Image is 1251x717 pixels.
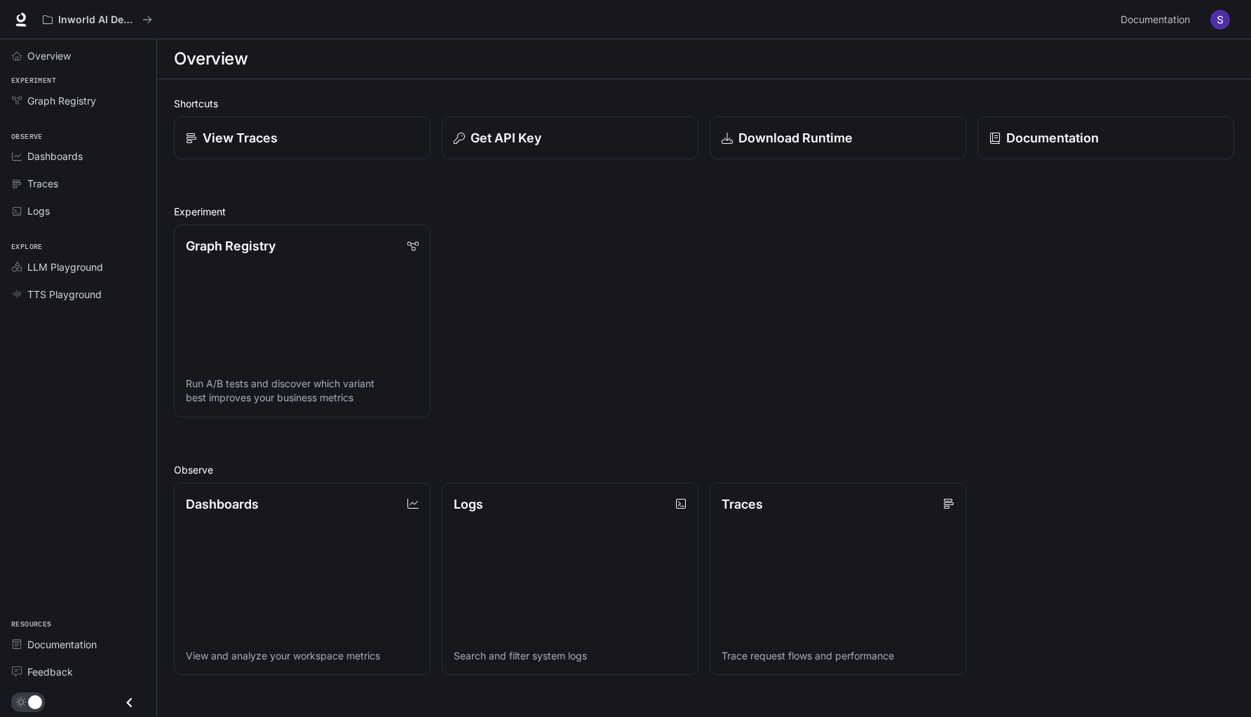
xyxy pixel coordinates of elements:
[471,128,541,147] p: Get API Key
[174,45,248,73] h1: Overview
[722,649,954,663] p: Trace request flows and performance
[186,377,419,405] p: Run A/B tests and discover which variant best improves your business metrics
[442,116,698,159] button: Get API Key
[1006,128,1099,147] p: Documentation
[174,96,1234,111] h2: Shortcuts
[203,128,278,147] p: View Traces
[454,495,483,514] p: Logs
[6,88,151,113] a: Graph Registry
[27,149,83,163] span: Dashboards
[174,116,431,159] a: View Traces
[28,694,42,709] span: Dark mode toggle
[454,649,687,663] p: Search and filter system logs
[6,43,151,68] a: Overview
[114,688,145,717] button: Close drawer
[174,483,431,676] a: DashboardsView and analyze your workspace metrics
[27,48,71,63] span: Overview
[27,664,73,679] span: Feedback
[186,495,259,514] p: Dashboards
[6,659,151,684] a: Feedback
[710,483,966,676] a: TracesTrace request flows and performance
[174,462,1234,477] h2: Observe
[1210,10,1230,29] img: User avatar
[27,203,50,218] span: Logs
[27,176,58,191] span: Traces
[1115,6,1201,34] a: Documentation
[6,255,151,279] a: LLM Playground
[27,637,97,652] span: Documentation
[710,116,966,159] a: Download Runtime
[27,260,103,274] span: LLM Playground
[1206,6,1234,34] button: User avatar
[27,93,96,108] span: Graph Registry
[174,204,1234,219] h2: Experiment
[738,128,853,147] p: Download Runtime
[6,199,151,223] a: Logs
[6,171,151,196] a: Traces
[6,144,151,168] a: Dashboards
[174,225,431,417] a: Graph RegistryRun A/B tests and discover which variant best improves your business metrics
[6,282,151,307] a: TTS Playground
[6,632,151,657] a: Documentation
[978,116,1234,159] a: Documentation
[36,6,158,34] button: All workspaces
[27,287,102,302] span: TTS Playground
[58,14,137,26] p: Inworld AI Demos
[186,236,276,255] p: Graph Registry
[442,483,698,676] a: LogsSearch and filter system logs
[722,495,763,514] p: Traces
[1121,11,1190,29] span: Documentation
[186,649,419,663] p: View and analyze your workspace metrics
